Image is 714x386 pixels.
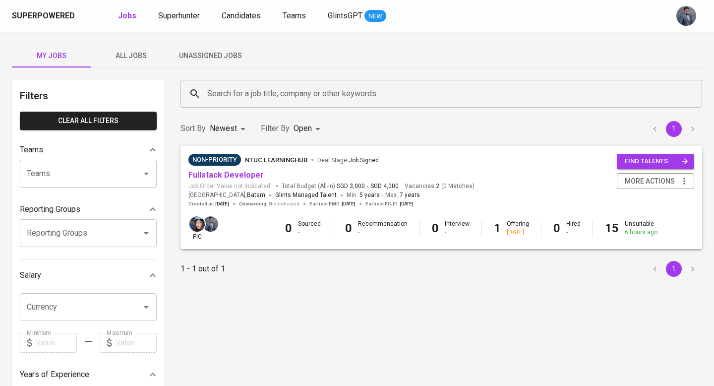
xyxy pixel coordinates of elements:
[285,221,292,235] b: 0
[617,154,694,169] button: find talents
[18,50,85,62] span: My Jobs
[188,200,229,207] span: Created at :
[382,191,383,200] span: -
[507,220,529,237] div: Offering
[269,200,299,207] span: Not indicated
[400,192,420,198] span: 7 years
[188,155,241,165] span: Non-Priority
[188,170,264,180] a: Fullstack Developer
[364,11,386,21] span: NEW
[283,10,308,22] a: Teams
[625,156,688,167] span: find talents
[328,10,386,22] a: GlintsGPT NEW
[553,221,560,235] b: 0
[222,10,263,22] a: Candidates
[646,121,702,137] nav: pagination navigation
[625,175,675,188] span: more actions
[317,157,379,164] span: Deal Stage :
[203,216,218,232] img: jhon@glints.com
[180,123,206,134] p: Sort By
[118,10,138,22] a: Jobs
[405,182,475,191] span: Vacancies ( 0 Matches )
[239,200,299,207] span: Onboarding :
[298,220,321,237] div: Sourced
[188,182,272,191] span: Job Order Value not indicated.
[359,192,380,198] span: 5 years
[370,182,399,191] span: SGD 4,000
[494,221,501,235] b: 1
[36,333,77,353] input: Value
[605,221,619,235] b: 15
[247,191,265,200] span: Batam
[365,200,414,207] span: Earliest ECJD :
[676,6,696,26] img: jhon@glints.com
[400,200,414,207] span: [DATE]
[188,215,206,241] div: pic
[77,8,90,23] img: app logo
[139,300,153,314] button: Open
[20,265,157,285] div: Salary
[177,50,244,62] span: Unassigned Jobs
[158,10,202,22] a: Superhunter
[210,123,237,134] p: Newest
[12,10,75,22] div: Superpowered
[245,156,307,164] span: NTUC LearningHub
[20,144,43,156] p: Teams
[666,261,682,277] button: page 1
[180,263,225,275] p: 1 - 1 out of 1
[188,191,265,200] span: [GEOGRAPHIC_DATA] ,
[646,261,702,277] nav: pagination navigation
[222,11,261,20] span: Candidates
[12,8,90,23] a: Superpoweredapp logo
[139,167,153,181] button: Open
[337,182,365,191] span: SGD 3,000
[20,88,157,104] h6: Filters
[345,221,352,235] b: 0
[566,228,581,237] div: -
[294,120,324,138] div: Open
[367,182,368,191] span: -
[347,192,380,198] span: Min.
[20,203,80,215] p: Reporting Groups
[625,220,657,237] div: Unsuitable
[625,228,657,237] div: 6 hours ago
[118,11,136,20] b: Jobs
[189,216,205,232] img: diazagista@glints.com
[358,228,408,237] div: -
[445,228,470,237] div: -
[342,200,356,207] span: [DATE]
[261,123,290,134] p: Filter By
[28,115,149,127] span: Clear All filters
[385,192,420,198] span: Max.
[275,192,337,198] span: Glints Managed Talent
[215,200,229,207] span: [DATE]
[445,220,470,237] div: Interview
[20,269,41,281] p: Salary
[309,200,356,207] span: Earliest EMD :
[20,365,157,385] div: Years of Experience
[210,120,249,138] div: Newest
[139,226,153,240] button: Open
[507,228,529,237] div: [DATE]
[328,11,362,20] span: GlintsGPT
[116,333,157,353] input: Value
[97,50,165,62] span: All Jobs
[20,112,157,130] button: Clear All filters
[432,221,439,235] b: 0
[358,220,408,237] div: Recommendation
[666,121,682,137] button: page 1
[188,154,241,166] div: Sufficient Talents in Pipeline
[349,157,379,164] span: Job Signed
[20,199,157,219] div: Reporting Groups
[158,11,200,20] span: Superhunter
[617,173,694,190] button: more actions
[282,182,399,191] span: Total Budget (All-In)
[20,369,89,381] p: Years of Experience
[283,11,306,20] span: Teams
[434,182,439,191] span: 2
[566,220,581,237] div: Hired
[20,140,157,160] div: Teams
[298,228,321,237] div: -
[294,124,312,133] span: Open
